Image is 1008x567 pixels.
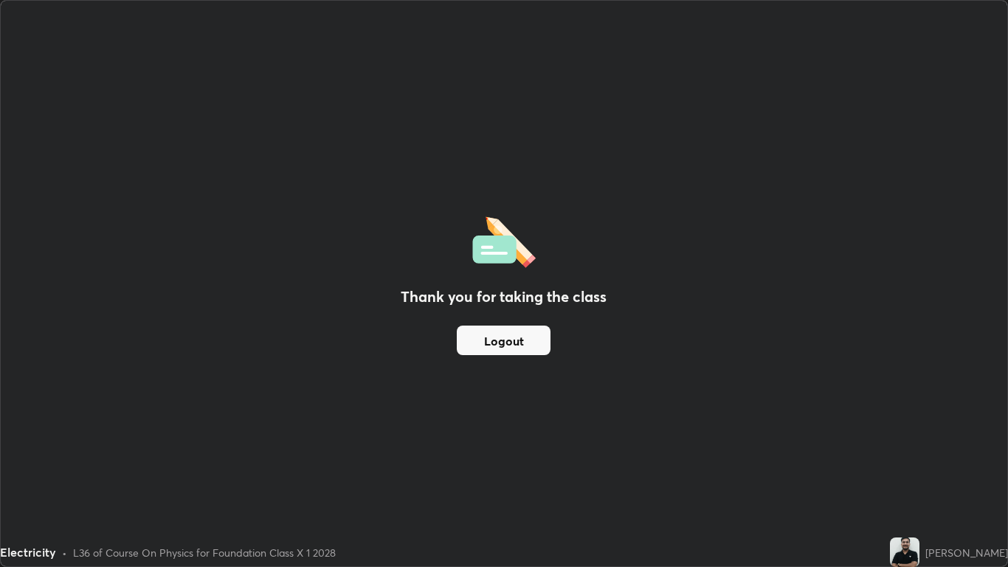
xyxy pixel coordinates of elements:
img: offlineFeedback.1438e8b3.svg [472,212,536,268]
div: L36 of Course On Physics for Foundation Class X 1 2028 [73,545,336,560]
div: [PERSON_NAME] [925,545,1008,560]
h2: Thank you for taking the class [401,286,607,308]
button: Logout [457,326,550,355]
div: • [62,545,67,560]
img: afe22e03c4c2466bab4a7a088f75780d.jpg [890,537,919,567]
